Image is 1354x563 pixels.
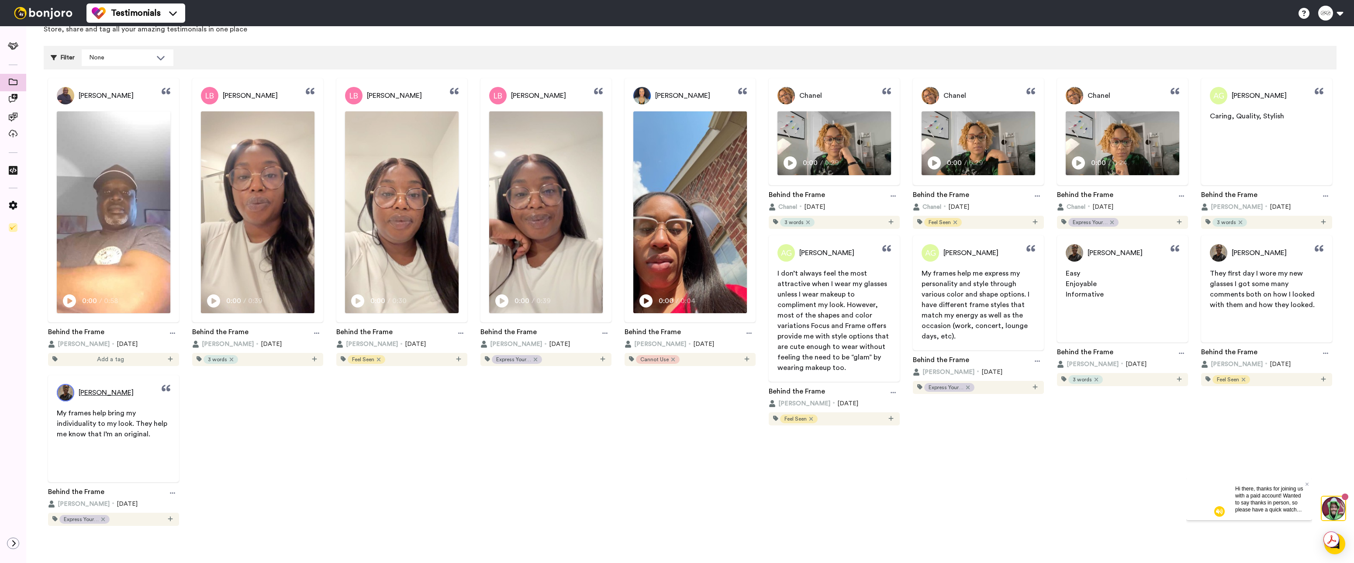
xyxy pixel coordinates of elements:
[680,296,696,306] span: 0:04
[48,487,104,500] a: Behind the Frame
[1066,244,1083,262] img: Profile Picture
[913,368,974,376] button: [PERSON_NAME]
[480,340,611,349] div: [DATE]
[345,87,363,104] img: Profile Picture
[777,244,795,262] img: Profile Picture
[1067,360,1119,369] span: [PERSON_NAME]
[192,340,254,349] button: [PERSON_NAME]
[104,296,119,306] span: 0:58
[1217,219,1236,226] span: 3 words
[1201,347,1257,360] a: Behind the Frame
[913,355,969,368] a: Behind the Frame
[58,500,110,508] span: [PERSON_NAME]
[625,340,756,349] div: [DATE]
[1,2,24,25] img: 3183ab3e-59ed-45f6-af1c-10226f767056-1659068401.jpg
[1113,158,1128,168] span: 0:24
[947,158,962,168] span: 0:00
[1088,248,1143,258] span: [PERSON_NAME]
[1232,248,1287,258] span: [PERSON_NAME]
[223,90,278,101] span: [PERSON_NAME]
[57,111,170,313] img: Video Thumbnail
[243,296,246,306] span: /
[208,356,227,363] span: 3 words
[97,355,124,364] span: Add a tag
[48,340,179,349] div: [DATE]
[922,270,1031,340] span: My frames help me express my personality and style through various color and shape options. I hav...
[51,49,75,66] div: Filter
[1066,291,1104,298] span: Informative
[640,356,669,363] span: Cannot Use
[1066,280,1097,287] span: Enjoyable
[633,111,747,313] img: Video Thumbnail
[1073,219,1108,226] span: Express Yourself
[625,340,686,349] button: [PERSON_NAME]
[1210,113,1284,120] span: Caring, Quality, Stylish
[352,356,374,363] span: Feel Seen
[82,296,97,306] span: 0:00
[490,340,542,349] span: [PERSON_NAME]
[929,384,964,391] span: Express Yourself
[769,203,900,211] div: [DATE]
[48,500,179,508] div: [DATE]
[1057,347,1113,360] a: Behind the Frame
[633,87,651,104] img: Profile Picture
[248,296,263,306] span: 0:39
[58,340,110,349] span: [PERSON_NAME]
[1057,360,1188,369] div: [DATE]
[1201,203,1263,211] button: [PERSON_NAME]
[769,190,825,203] a: Behind the Frame
[769,399,900,408] div: [DATE]
[1232,90,1287,101] span: [PERSON_NAME]
[769,203,797,211] button: Chanel
[89,53,152,62] div: None
[803,158,818,168] span: 0:00
[769,399,830,408] button: [PERSON_NAME]
[532,296,535,306] span: /
[10,7,76,19] img: bj-logo-header-white.svg
[92,6,106,20] img: tm-color.svg
[79,90,134,101] span: [PERSON_NAME]
[913,203,1044,211] div: [DATE]
[1201,360,1332,369] div: [DATE]
[201,87,218,104] img: Profile Picture
[922,244,939,262] img: Profile Picture
[778,203,797,211] span: Chanel
[48,327,104,340] a: Behind the Frame
[769,386,825,399] a: Behind the Frame
[192,327,249,340] a: Behind the Frame
[1091,158,1106,168] span: 0:00
[929,219,951,226] span: Feel Seen
[202,340,254,349] span: [PERSON_NAME]
[964,158,967,168] span: /
[634,340,686,349] span: [PERSON_NAME]
[676,296,679,306] span: /
[799,248,854,258] span: [PERSON_NAME]
[57,410,169,438] span: My frames help bring my individuality to my look. They help me know that I’m an original.
[111,7,161,19] span: Testimonials
[48,340,110,349] button: [PERSON_NAME]
[943,248,998,258] span: [PERSON_NAME]
[1057,203,1188,211] div: [DATE]
[1088,90,1110,101] span: Chanel
[64,516,99,523] span: Express Yourself
[57,87,74,104] img: Profile Picture
[784,219,804,226] span: 3 words
[336,340,467,349] div: [DATE]
[1066,270,1080,277] span: Easy
[1057,360,1119,369] button: [PERSON_NAME]
[625,327,681,340] a: Behind the Frame
[489,87,507,104] img: Profile Picture
[496,356,531,363] span: Express Yourself
[1210,244,1227,262] img: Profile Picture
[44,24,1337,35] p: Store, share and tag all your amazing testimonials in one place
[820,158,823,168] span: /
[1057,203,1085,211] button: Chanel
[1057,190,1113,203] a: Behind the Frame
[515,296,530,306] span: 0:00
[79,387,134,398] span: [PERSON_NAME]
[57,384,74,401] img: Profile Picture
[392,296,408,306] span: 0:30
[777,270,891,371] span: I don’t always feel the most attractive when I wear my glasses unless I wear makeup to compliment...
[922,111,1035,175] img: Video Thumbnail
[1211,203,1263,211] span: [PERSON_NAME]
